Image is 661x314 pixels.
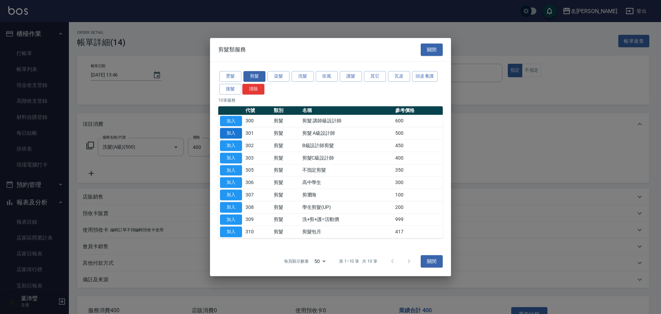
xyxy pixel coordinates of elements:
[394,127,443,140] td: 500
[394,201,443,213] td: 200
[284,258,309,264] p: 每頁顯示數量
[244,152,272,164] td: 303
[244,213,272,226] td: 309
[301,201,394,213] td: 學生剪髮(UP)
[220,202,242,213] button: 加入
[220,128,242,139] button: 加入
[220,214,242,225] button: 加入
[219,71,241,82] button: 燙髮
[394,226,443,238] td: 417
[244,201,272,213] td: 308
[244,106,272,115] th: 代號
[421,43,443,56] button: 關閉
[394,152,443,164] td: 400
[242,84,264,94] button: 清除
[244,140,272,152] td: 302
[220,116,242,126] button: 加入
[301,176,394,189] td: 高中學生
[301,152,394,164] td: 剪髮C級設計師
[394,164,443,176] td: 350
[219,84,241,94] button: 接髮
[243,71,265,82] button: 剪髮
[394,189,443,201] td: 100
[272,140,300,152] td: 剪髮
[220,153,242,163] button: 加入
[312,252,328,271] div: 50
[301,106,394,115] th: 名稱
[272,152,300,164] td: 剪髮
[292,71,314,82] button: 洗髮
[316,71,338,82] button: 吹風
[272,127,300,140] td: 剪髮
[244,164,272,176] td: 305
[272,106,300,115] th: 類別
[218,97,443,103] p: 10 筆服務
[220,177,242,188] button: 加入
[272,115,300,127] td: 剪髮
[220,140,242,151] button: 加入
[421,255,443,268] button: 關閉
[272,176,300,189] td: 剪髮
[301,115,394,127] td: 剪髮 講師級設計師
[301,213,394,226] td: 洗+剪+護=活動價
[272,213,300,226] td: 剪髮
[220,190,242,200] button: 加入
[388,71,410,82] button: 瓦皮
[412,71,438,82] button: 頭皮養護
[364,71,386,82] button: 其它
[218,46,246,53] span: 剪髮類服務
[394,213,443,226] td: 999
[272,201,300,213] td: 剪髮
[272,189,300,201] td: 剪髮
[220,165,242,176] button: 加入
[244,189,272,201] td: 307
[339,258,377,264] p: 第 1–10 筆 共 10 筆
[340,71,362,82] button: 護髮
[301,127,394,140] td: 剪髮 A級設計師
[301,140,394,152] td: B級設計師剪髮
[394,140,443,152] td: 450
[394,115,443,127] td: 600
[394,176,443,189] td: 300
[244,226,272,238] td: 310
[301,189,394,201] td: 剪瀏海
[301,226,394,238] td: 剪髮包月
[267,71,290,82] button: 染髮
[244,176,272,189] td: 306
[272,164,300,176] td: 剪髮
[220,226,242,237] button: 加入
[394,106,443,115] th: 參考價格
[244,127,272,140] td: 301
[272,226,300,238] td: 剪髮
[301,164,394,176] td: 不指定剪髮
[244,115,272,127] td: 300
